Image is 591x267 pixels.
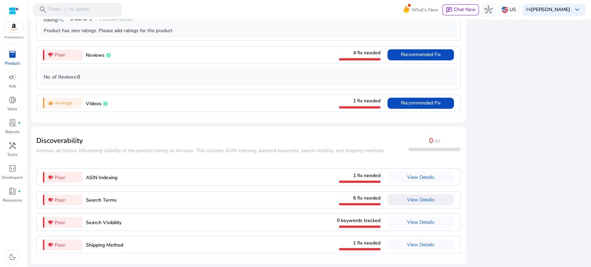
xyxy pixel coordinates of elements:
[8,50,17,58] span: inventory_2
[86,219,122,225] span: Search Visibility
[407,219,435,225] span: View Details
[5,22,23,32] img: amazon.svg
[8,164,17,173] span: code_blocks
[7,106,17,112] p: Sales
[429,136,433,145] span: 0
[401,51,441,58] span: Recommended Fix
[48,242,53,247] mat-icon: thumb_down_alt
[411,4,438,16] span: What's New
[407,196,435,203] span: View Details
[5,129,20,135] p: Reports
[526,7,570,12] p: Hi
[353,194,380,201] span: 6 fix needed
[8,119,17,127] span: lab_profile
[484,6,493,14] span: hub
[39,6,47,14] span: search
[8,73,17,81] span: campaign
[442,4,479,15] button: chatChat Now
[446,7,453,13] span: chat
[86,52,105,58] span: Reviews
[48,197,53,202] mat-icon: thumb_down_alt
[482,3,495,17] button: hub
[387,194,454,205] button: View Details
[8,141,17,150] span: handyman
[55,51,65,58] span: Poor
[55,174,65,181] span: Poor
[48,100,53,106] mat-icon: thumb_up_alt
[86,174,117,181] span: ASIN Indexing
[353,98,380,104] span: 1 fix needed
[5,60,20,66] p: Product
[86,100,101,107] span: Videos
[44,27,453,34] div: Product has zero ratings. Please add ratings for the product
[18,190,21,193] span: fiber_manual_record
[510,3,516,16] p: US
[8,187,17,195] span: book_4
[18,121,21,124] span: fiber_manual_record
[55,219,65,226] span: Poor
[353,239,380,246] span: 1 fix needed
[401,100,441,106] span: Recommended Fix
[48,219,53,225] mat-icon: thumb_down_alt
[7,151,18,158] p: Tools
[86,241,123,248] span: Shipping Method
[9,83,16,89] p: Ads
[48,6,89,13] p: Press to search
[86,196,117,203] span: Search Terms
[387,49,454,60] button: Recommended Fix
[36,137,385,145] h3: Discoverability
[36,147,385,154] span: ​​Involves all factors influencing visibility of the product listing on Amazon. This includes ASI...
[77,74,80,80] b: 0
[433,138,440,145] span: /40
[387,239,454,250] button: View Details
[8,253,17,261] span: dark_mode
[8,96,17,104] span: donut_small
[531,6,570,13] b: [PERSON_NAME]
[55,99,72,107] span: Average
[62,6,68,13] span: /
[454,6,476,13] span: Chat Now
[501,6,508,13] img: us.svg
[44,73,453,81] p: No. of Reviews:
[48,52,53,57] mat-icon: thumb_down_alt
[387,172,454,183] button: View Details
[3,197,22,203] p: Resources
[353,172,380,178] span: 1 fix needed
[4,35,24,40] p: Marketplace
[387,98,454,109] button: Recommended Fix
[55,196,65,203] span: Poor
[48,174,53,180] mat-icon: thumb_down_alt
[337,217,380,223] span: 0 keywords tracked
[573,6,581,14] span: keyboard_arrow_down
[353,49,380,56] span: 4 fix needed
[407,174,435,180] span: View Details
[407,241,435,248] span: View Details
[55,241,65,248] span: Poor
[2,174,23,181] p: Developers
[387,217,454,228] button: View Details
